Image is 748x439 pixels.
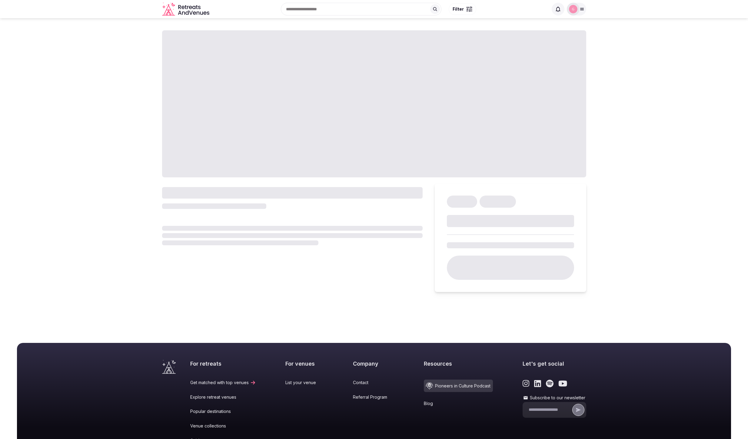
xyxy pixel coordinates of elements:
[285,360,323,367] h2: For venues
[190,408,256,414] a: Popular destinations
[424,400,493,407] a: Blog
[353,394,394,400] a: Referral Program
[162,2,211,16] a: Visit the homepage
[162,2,211,16] svg: Retreats and Venues company logo
[534,380,541,387] a: Link to the retreats and venues LinkedIn page
[190,394,256,400] a: Explore retreat venues
[190,380,256,386] a: Get matched with top venues
[523,380,530,387] a: Link to the retreats and venues Instagram page
[523,360,586,367] h2: Let's get social
[190,360,256,367] h2: For retreats
[353,360,394,367] h2: Company
[523,395,586,401] label: Subscribe to our newsletter
[424,360,493,367] h2: Resources
[190,423,256,429] a: Venue collections
[285,380,323,386] a: List your venue
[449,3,476,15] button: Filter
[558,380,567,387] a: Link to the retreats and venues Youtube page
[424,380,493,392] a: Pioneers in Culture Podcast
[569,5,577,13] img: Glen Hayes
[453,6,464,12] span: Filter
[162,360,176,374] a: Visit the homepage
[353,380,394,386] a: Contact
[546,380,554,387] a: Link to the retreats and venues Spotify page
